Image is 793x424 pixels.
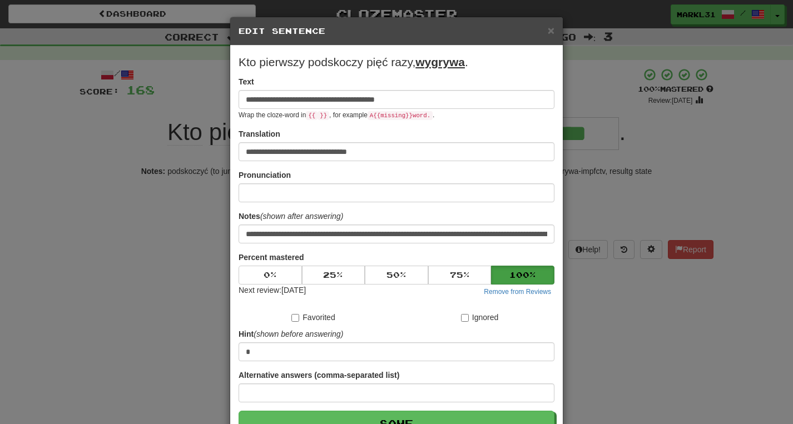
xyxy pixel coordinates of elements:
[461,312,498,323] label: Ignored
[239,26,554,37] h5: Edit Sentence
[461,314,469,322] input: Ignored
[239,328,343,340] label: Hint
[306,111,318,120] code: {{
[318,111,329,120] code: }}
[291,314,299,322] input: Favorited
[365,266,428,285] button: 50%
[239,169,291,181] label: Pronunciation
[260,212,343,221] em: (shown after answering)
[239,54,554,71] p: Kto pierwszy podskoczy pięć razy, .
[291,312,335,323] label: Favorited
[239,266,302,285] button: 0%
[239,285,306,298] div: Next review: [DATE]
[254,330,343,338] em: (shown before answering)
[480,286,554,298] button: Remove from Reviews
[302,266,365,285] button: 25%
[239,128,280,139] label: Translation
[239,76,254,87] label: Text
[239,266,554,285] div: Percent mastered
[239,252,304,263] label: Percent mastered
[368,111,433,120] code: A {{ missing }} word.
[239,211,343,222] label: Notes
[428,266,492,285] button: 75%
[239,111,434,119] small: Wrap the cloze-word in , for example .
[548,24,554,37] span: ×
[239,370,399,381] label: Alternative answers (comma-separated list)
[548,24,554,36] button: Close
[491,266,554,285] button: 100%
[415,56,465,68] u: wygrywa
